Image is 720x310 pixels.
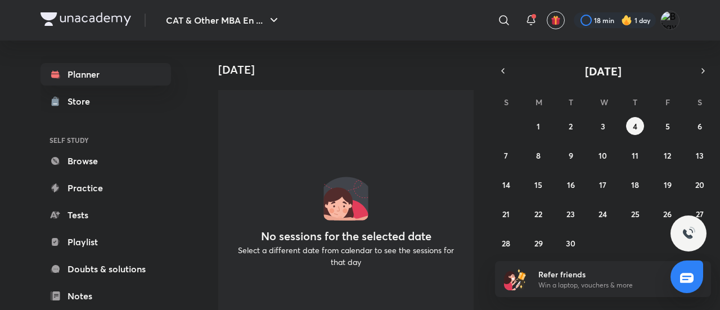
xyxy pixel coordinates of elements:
[497,176,515,194] button: September 14, 2025
[40,12,131,29] a: Company Logo
[566,209,575,219] abbr: September 23, 2025
[529,146,547,164] button: September 8, 2025
[534,238,543,249] abbr: September 29, 2025
[659,205,677,223] button: September 26, 2025
[664,150,671,161] abbr: September 12, 2025
[600,97,608,107] abbr: Wednesday
[504,97,508,107] abbr: Sunday
[633,121,637,132] abbr: September 4, 2025
[659,146,677,164] button: September 12, 2025
[159,9,287,32] button: CAT & Other MBA En ...
[631,209,640,219] abbr: September 25, 2025
[665,97,670,107] abbr: Friday
[261,230,431,243] h4: No sessions for the selected date
[594,205,612,223] button: September 24, 2025
[537,121,540,132] abbr: September 1, 2025
[626,117,644,135] button: September 4, 2025
[601,121,605,132] abbr: September 3, 2025
[535,97,542,107] abbr: Monday
[695,179,704,190] abbr: September 20, 2025
[562,176,580,194] button: September 16, 2025
[660,11,679,30] img: Bhavna Devnath
[497,234,515,252] button: September 28, 2025
[323,176,368,221] img: No events
[569,97,573,107] abbr: Tuesday
[502,238,510,249] abbr: September 28, 2025
[40,131,171,150] h6: SELF STUDY
[534,209,542,219] abbr: September 22, 2025
[691,117,709,135] button: September 6, 2025
[232,244,460,268] p: Select a different date from calendar to see the sessions for that day
[40,12,131,26] img: Company Logo
[562,146,580,164] button: September 9, 2025
[40,285,171,307] a: Notes
[626,205,644,223] button: September 25, 2025
[566,238,575,249] abbr: September 30, 2025
[40,231,171,253] a: Playlist
[547,11,565,29] button: avatar
[40,150,171,172] a: Browse
[536,150,541,161] abbr: September 8, 2025
[504,150,508,161] abbr: September 7, 2025
[67,95,97,108] div: Store
[40,258,171,280] a: Doubts & solutions
[551,15,561,25] img: avatar
[511,63,695,79] button: [DATE]
[40,177,171,199] a: Practice
[569,150,573,161] abbr: September 9, 2025
[40,204,171,226] a: Tests
[621,15,632,26] img: streak
[504,268,526,290] img: referral
[529,205,547,223] button: September 22, 2025
[599,179,606,190] abbr: September 17, 2025
[691,146,709,164] button: September 13, 2025
[502,209,510,219] abbr: September 21, 2025
[40,90,171,113] a: Store
[663,209,672,219] abbr: September 26, 2025
[632,150,638,161] abbr: September 11, 2025
[562,205,580,223] button: September 23, 2025
[665,121,670,132] abbr: September 5, 2025
[691,176,709,194] button: September 20, 2025
[562,117,580,135] button: September 2, 2025
[697,97,702,107] abbr: Saturday
[598,209,607,219] abbr: September 24, 2025
[538,268,677,280] h6: Refer friends
[691,205,709,223] button: September 27, 2025
[567,179,575,190] abbr: September 16, 2025
[633,97,637,107] abbr: Thursday
[631,179,639,190] abbr: September 18, 2025
[594,176,612,194] button: September 17, 2025
[697,121,702,132] abbr: September 6, 2025
[534,179,542,190] abbr: September 15, 2025
[40,63,171,86] a: Planner
[529,176,547,194] button: September 15, 2025
[626,176,644,194] button: September 18, 2025
[538,280,677,290] p: Win a laptop, vouchers & more
[218,63,483,77] h4: [DATE]
[529,117,547,135] button: September 1, 2025
[664,179,672,190] abbr: September 19, 2025
[659,117,677,135] button: September 5, 2025
[585,64,622,79] span: [DATE]
[598,150,607,161] abbr: September 10, 2025
[562,234,580,252] button: September 30, 2025
[594,117,612,135] button: September 3, 2025
[529,234,547,252] button: September 29, 2025
[626,146,644,164] button: September 11, 2025
[569,121,573,132] abbr: September 2, 2025
[497,146,515,164] button: September 7, 2025
[682,227,695,240] img: ttu
[659,176,677,194] button: September 19, 2025
[696,150,704,161] abbr: September 13, 2025
[696,209,704,219] abbr: September 27, 2025
[497,205,515,223] button: September 21, 2025
[594,146,612,164] button: September 10, 2025
[502,179,510,190] abbr: September 14, 2025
